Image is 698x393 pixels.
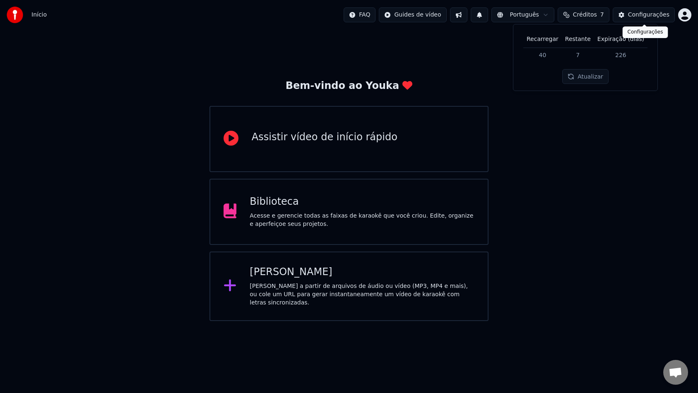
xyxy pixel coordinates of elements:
[286,79,412,93] div: Bem-vindo ao Youka
[250,266,474,279] div: [PERSON_NAME]
[594,31,647,48] th: Expiração (dias)
[252,131,397,144] div: Assistir vídeo de início rápido
[250,195,474,208] div: Biblioteca
[31,11,47,19] nav: breadcrumb
[379,7,446,22] button: Guides de vídeo
[31,11,47,19] span: Início
[613,7,675,22] button: Configurações
[628,11,669,19] div: Configurações
[344,7,375,22] button: FAQ
[250,212,474,228] div: Acesse e gerencie todas as faixas de karaokê que você criou. Edite, organize e aperfeiçoe seus pr...
[250,282,474,307] div: [PERSON_NAME] a partir de arquivos de áudio ou vídeo (MP3, MP4 e mais), ou cole um URL para gerar...
[663,360,688,385] a: Bate-papo aberto
[623,26,668,38] div: Configurações
[562,48,594,62] td: 7
[523,31,562,48] th: Recarregar
[558,7,609,22] button: Créditos7
[573,11,597,19] span: Créditos
[7,7,23,23] img: youka
[523,48,562,62] td: 40
[594,48,647,62] td: 226
[562,31,594,48] th: Restante
[600,11,604,19] span: 7
[562,69,609,84] button: Atualizar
